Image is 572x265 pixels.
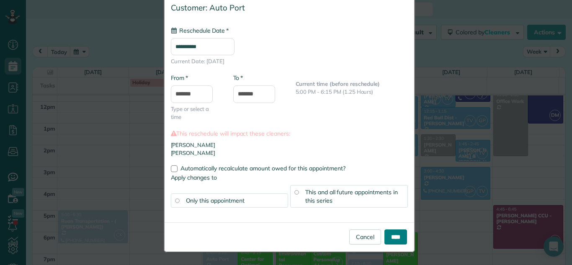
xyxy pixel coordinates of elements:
[186,197,245,204] span: Only this appointment
[171,149,408,157] li: [PERSON_NAME]
[171,141,408,149] li: [PERSON_NAME]
[175,198,179,203] input: Only this appointment
[294,190,299,194] input: This and all future appointments in this series
[171,105,221,121] span: Type or select a time
[180,165,345,172] span: Automatically recalculate amount owed for this appointment?
[305,188,398,204] span: This and all future appointments in this series
[171,3,408,12] h4: Customer: Auto Port
[171,74,188,82] label: From
[349,229,381,244] a: Cancel
[171,57,408,65] span: Current Date: [DATE]
[171,26,229,35] label: Reschedule Date
[296,80,380,87] b: Current time (before reschedule)
[171,173,408,182] label: Apply changes to
[233,74,243,82] label: To
[296,88,408,96] p: 5:00 PM - 6:15 PM (1.25 Hours)
[171,129,408,138] label: This reschedule will impact these cleaners:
